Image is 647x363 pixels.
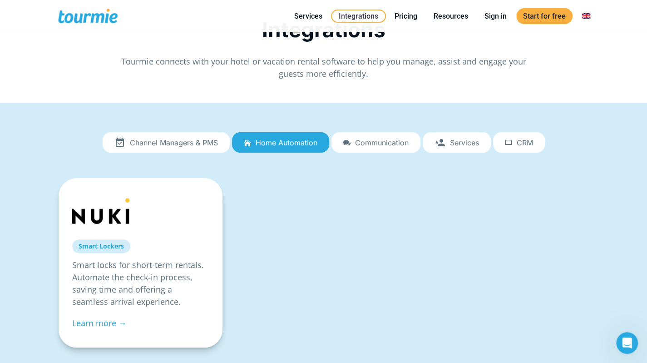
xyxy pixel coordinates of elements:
a: Channel Managers & PMS [103,132,230,153]
a: Home automation [232,132,329,153]
a: Sign in [478,10,514,22]
a: Pricing [388,10,424,22]
span: Tourmie connects with your hotel or vacation rental software to help you manage, assist and engag... [121,56,526,79]
a: Smart Lockers [72,239,130,253]
a: Resources [427,10,475,22]
span: Home automation [256,139,317,147]
a: Services [423,132,491,153]
a: Integrations [331,10,386,23]
a: Communication [331,132,420,153]
a: Services [287,10,329,22]
a: Start for free [516,8,573,24]
span: Channel Managers & PMS [130,139,218,147]
span: Communication [355,139,409,147]
iframe: Intercom live chat [616,332,638,354]
span: Services [450,139,479,147]
p: Smart locks for short-term rentals. Automate the check-in process, saving time and offering a sea... [72,259,209,308]
span: CRM [517,139,533,147]
a: Learn more → [72,318,127,328]
a: CRM [493,132,545,153]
